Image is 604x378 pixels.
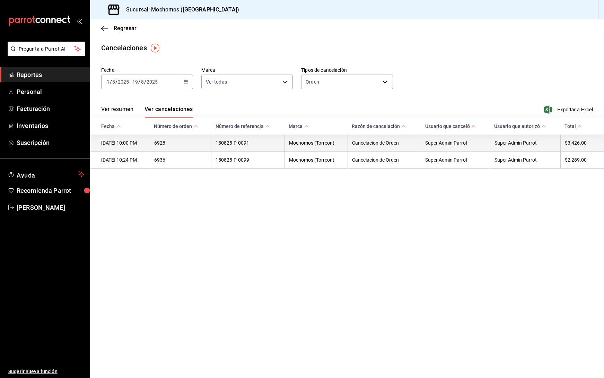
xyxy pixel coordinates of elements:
[348,152,421,169] th: Cancelacion de Orden
[19,45,75,53] span: Pregunta a Parrot AI
[90,152,150,169] th: [DATE] 10:24 PM
[90,135,150,152] th: [DATE] 10:00 PM
[545,105,593,114] button: Exportar a Excel
[112,79,115,85] input: --
[144,79,146,85] span: /
[110,79,112,85] span: /
[101,68,193,72] label: Fecha
[17,138,84,147] span: Suscripción
[145,106,193,118] button: Ver cancelaciones
[306,78,319,85] span: Orden
[206,78,227,85] span: Ver todas
[17,186,84,195] span: Recomienda Parrot
[348,135,421,152] th: Cancelacion de Orden
[421,152,490,169] th: Super Admin Parrot
[490,135,560,152] th: Super Admin Parrot
[352,123,406,129] span: Razón de cancelación
[490,152,560,169] th: Super Admin Parrot
[138,79,140,85] span: /
[101,106,133,118] button: Ver resumen
[17,87,84,96] span: Personal
[425,123,476,129] span: Usuario que canceló
[564,123,582,129] span: Total
[17,121,84,130] span: Inventarios
[151,44,159,52] img: Tooltip marker
[421,135,490,152] th: Super Admin Parrot
[115,79,117,85] span: /
[8,42,85,56] button: Pregunta a Parrot AI
[101,106,193,118] div: navigation tabs
[141,79,144,85] input: --
[289,123,309,129] span: Marca
[216,123,270,129] span: Número de referencia
[76,18,82,24] button: open_drawer_menu
[17,104,84,113] span: Facturación
[494,123,546,129] span: Usuario que autorizó
[101,43,147,53] div: Cancelaciones
[5,50,85,58] a: Pregunta a Parrot AI
[301,68,393,72] label: Tipos de cancelación
[211,152,285,169] th: 150825-P-0099
[17,170,75,178] span: Ayuda
[8,368,84,375] span: Sugerir nueva función
[17,203,84,212] span: [PERSON_NAME]
[132,79,138,85] input: --
[154,123,198,129] span: Número de orden
[130,79,131,85] span: -
[106,79,110,85] input: --
[146,79,158,85] input: ----
[150,135,211,152] th: 6928
[150,152,211,169] th: 6936
[560,135,604,152] th: $3,426.00
[285,152,348,169] th: Mochomos (Torreon)
[101,123,121,129] span: Fecha
[201,68,293,72] label: Marca
[117,79,129,85] input: ----
[285,135,348,152] th: Mochomos (Torreon)
[114,25,137,32] span: Regresar
[560,152,604,169] th: $2,289.00
[121,6,239,14] h3: Sucursal: Mochomos ([GEOGRAPHIC_DATA])
[101,25,137,32] button: Regresar
[211,135,285,152] th: 150825-P-0091
[17,70,84,79] span: Reportes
